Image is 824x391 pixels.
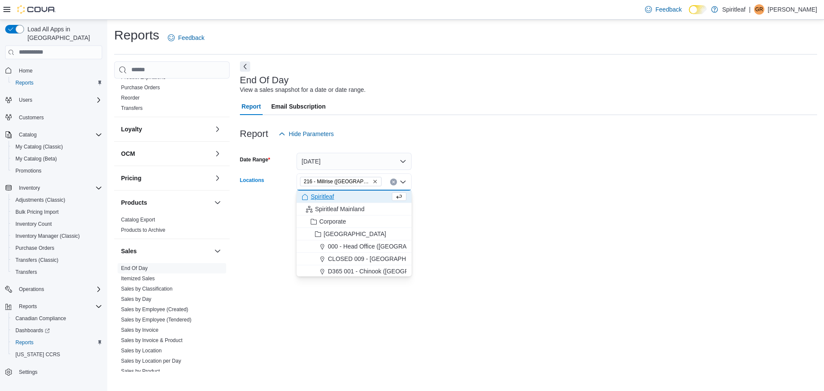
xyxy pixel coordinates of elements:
[121,317,191,323] a: Sales by Employee (Tendered)
[9,194,106,206] button: Adjustments (Classic)
[121,275,155,282] span: Itemized Sales
[15,301,40,312] button: Reports
[121,174,211,182] button: Pricing
[9,349,106,361] button: [US_STATE] CCRS
[121,247,211,255] button: Sales
[212,149,223,159] button: OCM
[121,285,173,292] span: Sales by Classification
[12,231,102,241] span: Inventory Manager (Classic)
[19,67,33,74] span: Home
[121,306,188,312] a: Sales by Employee (Created)
[19,97,32,103] span: Users
[121,265,148,271] a: End Of Day
[121,265,148,272] span: End Of Day
[328,255,434,263] span: CLOSED 009 - [GEOGRAPHIC_DATA].
[15,79,33,86] span: Reports
[178,33,204,42] span: Feedback
[12,166,45,176] a: Promotions
[2,64,106,77] button: Home
[689,14,689,15] span: Dark Mode
[297,240,412,253] button: 000 - Head Office ([GEOGRAPHIC_DATA])
[297,153,412,170] button: [DATE]
[9,77,106,89] button: Reports
[121,84,160,91] span: Purchase Orders
[15,315,66,322] span: Canadian Compliance
[311,192,334,201] span: Spiritleaf
[240,75,289,85] h3: End Of Day
[642,1,685,18] a: Feedback
[754,4,764,15] div: Gavin R
[121,368,160,374] a: Sales by Product
[328,242,443,251] span: 000 - Head Office ([GEOGRAPHIC_DATA])
[12,142,67,152] a: My Catalog (Classic)
[390,179,397,185] button: Clear input
[19,185,40,191] span: Inventory
[121,337,182,343] a: Sales by Invoice & Product
[373,179,378,184] button: Remove 216 - Millrise (Calgary) from selection in this group
[12,195,102,205] span: Adjustments (Classic)
[12,78,37,88] a: Reports
[15,130,102,140] span: Catalog
[2,182,106,194] button: Inventory
[297,253,412,265] button: CLOSED 009 - [GEOGRAPHIC_DATA].
[121,348,162,354] a: Sales by Location
[15,284,48,294] button: Operations
[121,227,165,233] a: Products to Archive
[240,85,366,94] div: View a sales snapshot for a date or date range.
[655,5,682,14] span: Feedback
[2,111,106,124] button: Customers
[121,296,151,302] a: Sales by Day
[240,61,250,72] button: Next
[297,191,412,203] button: Spiritleaf
[121,94,139,101] span: Reorder
[15,327,50,334] span: Dashboards
[12,243,102,253] span: Purchase Orders
[212,246,223,256] button: Sales
[15,143,63,150] span: My Catalog (Classic)
[121,149,211,158] button: OCM
[768,4,817,15] p: [PERSON_NAME]
[15,209,59,215] span: Bulk Pricing Import
[19,114,44,121] span: Customers
[15,183,43,193] button: Inventory
[114,215,230,239] div: Products
[240,177,264,184] label: Locations
[289,130,334,138] span: Hide Parameters
[315,205,364,213] span: Spiritleaf Mainland
[121,247,137,255] h3: Sales
[9,153,106,165] button: My Catalog (Beta)
[121,327,158,333] span: Sales by Invoice
[15,112,102,123] span: Customers
[400,179,406,185] button: Close list of options
[297,203,412,215] button: Spiritleaf Mainland
[324,230,386,238] span: [GEOGRAPHIC_DATA]
[15,269,37,276] span: Transfers
[121,316,191,323] span: Sales by Employee (Tendered)
[689,5,707,14] input: Dark Mode
[12,337,102,348] span: Reports
[15,65,102,76] span: Home
[164,29,208,46] a: Feedback
[297,265,412,278] button: D365 001 - Chinook ([GEOGRAPHIC_DATA])
[121,174,141,182] h3: Pricing
[121,125,142,133] h3: Loyalty
[12,325,53,336] a: Dashboards
[15,183,102,193] span: Inventory
[121,358,181,364] span: Sales by Location per Day
[300,177,382,186] span: 216 - Millrise (Calgary)
[121,149,135,158] h3: OCM
[121,216,155,223] span: Catalog Export
[9,312,106,324] button: Canadian Compliance
[15,112,47,123] a: Customers
[12,219,102,229] span: Inventory Count
[12,219,55,229] a: Inventory Count
[19,131,36,138] span: Catalog
[15,167,42,174] span: Promotions
[17,5,56,14] img: Cova
[121,347,162,354] span: Sales by Location
[12,231,83,241] a: Inventory Manager (Classic)
[121,125,211,133] button: Loyalty
[121,95,139,101] a: Reorder
[2,300,106,312] button: Reports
